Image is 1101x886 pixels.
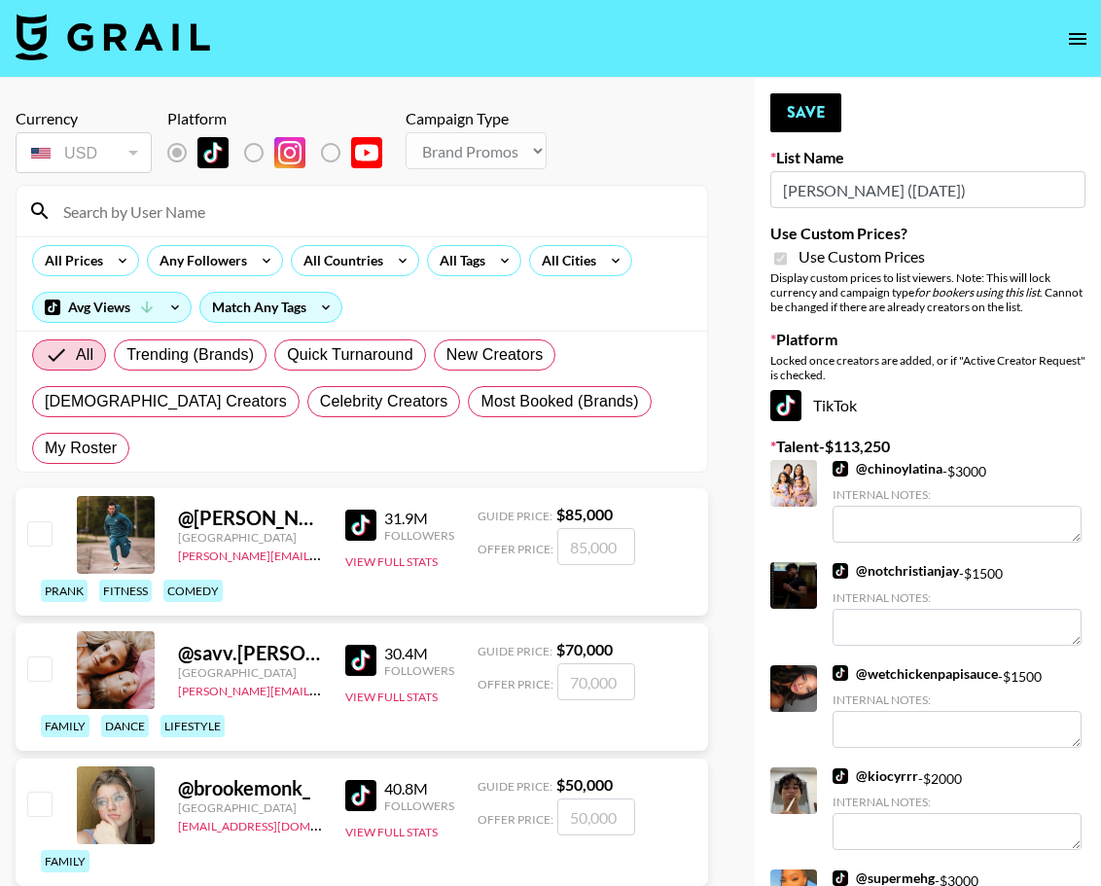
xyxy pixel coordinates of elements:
[167,132,398,173] div: List locked to TikTok.
[178,776,322,800] div: @ brookemonk_
[770,353,1085,382] div: Locked once creators are added, or if "Active Creator Request" is checked.
[345,825,438,839] button: View Full Stats
[163,580,223,602] div: comedy
[160,715,225,737] div: lifestyle
[351,137,382,168] img: YouTube
[833,870,848,886] img: TikTok
[799,247,925,266] span: Use Custom Prices
[384,644,454,663] div: 30.4M
[41,850,89,872] div: family
[770,270,1085,314] div: Display custom prices to list viewers. Note: This will lock currency and campaign type . Cannot b...
[1058,19,1097,58] button: open drawer
[45,437,117,460] span: My Roster
[384,509,454,528] div: 31.9M
[770,390,1085,421] div: TikTok
[99,580,152,602] div: fitness
[770,437,1085,456] label: Talent - $ 113,250
[833,461,848,477] img: TikTok
[287,343,413,367] span: Quick Turnaround
[101,715,149,737] div: dance
[833,665,848,681] img: TikTok
[384,779,454,798] div: 40.8M
[770,93,841,132] button: Save
[833,460,942,478] a: @chinoylatina
[406,109,547,128] div: Campaign Type
[345,645,376,676] img: TikTok
[16,128,152,177] div: Currency is locked to USD
[384,663,454,678] div: Followers
[45,390,287,413] span: [DEMOGRAPHIC_DATA] Creators
[833,562,959,580] a: @notchristianjay
[557,528,635,565] input: 85,000
[16,109,152,128] div: Currency
[167,109,398,128] div: Platform
[178,680,466,698] a: [PERSON_NAME][EMAIL_ADDRESS][DOMAIN_NAME]
[446,343,544,367] span: New Creators
[833,665,998,683] a: @wetchickenpapisauce
[292,246,387,275] div: All Countries
[148,246,251,275] div: Any Followers
[833,563,848,579] img: TikTok
[770,330,1085,349] label: Platform
[178,545,466,563] a: [PERSON_NAME][EMAIL_ADDRESS][DOMAIN_NAME]
[833,590,1082,605] div: Internal Notes:
[833,460,1082,543] div: - $ 3000
[770,390,801,421] img: TikTok
[833,795,1082,809] div: Internal Notes:
[530,246,600,275] div: All Cities
[556,640,613,658] strong: $ 70,000
[52,195,695,227] input: Search by User Name
[478,812,553,827] span: Offer Price:
[833,562,1082,645] div: - $ 1500
[178,800,322,815] div: [GEOGRAPHIC_DATA]
[556,505,613,523] strong: $ 85,000
[833,665,1082,748] div: - $ 1500
[126,343,254,367] span: Trending (Brands)
[478,509,552,523] span: Guide Price:
[833,487,1082,502] div: Internal Notes:
[557,663,635,700] input: 70,000
[178,506,322,530] div: @ [PERSON_NAME].[PERSON_NAME]
[478,677,553,691] span: Offer Price:
[478,542,553,556] span: Offer Price:
[178,815,373,833] a: [EMAIL_ADDRESS][DOMAIN_NAME]
[914,285,1040,300] em: for bookers using this list
[345,690,438,704] button: View Full Stats
[33,246,107,275] div: All Prices
[274,137,305,168] img: Instagram
[345,554,438,569] button: View Full Stats
[178,665,322,680] div: [GEOGRAPHIC_DATA]
[384,798,454,813] div: Followers
[833,768,848,784] img: TikTok
[19,136,148,170] div: USD
[197,137,229,168] img: TikTok
[557,798,635,835] input: 50,000
[16,14,210,60] img: Grail Talent
[41,580,88,602] div: prank
[41,715,89,737] div: family
[178,641,322,665] div: @ savv.[PERSON_NAME]
[833,767,1082,850] div: - $ 2000
[345,780,376,811] img: TikTok
[428,246,489,275] div: All Tags
[33,293,191,322] div: Avg Views
[770,148,1085,167] label: List Name
[833,692,1082,707] div: Internal Notes:
[833,767,918,785] a: @kiocyrrr
[480,390,638,413] span: Most Booked (Brands)
[320,390,448,413] span: Celebrity Creators
[178,530,322,545] div: [GEOGRAPHIC_DATA]
[478,779,552,794] span: Guide Price:
[384,528,454,543] div: Followers
[200,293,341,322] div: Match Any Tags
[770,224,1085,243] label: Use Custom Prices?
[478,644,552,658] span: Guide Price:
[345,510,376,541] img: TikTok
[556,775,613,794] strong: $ 50,000
[76,343,93,367] span: All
